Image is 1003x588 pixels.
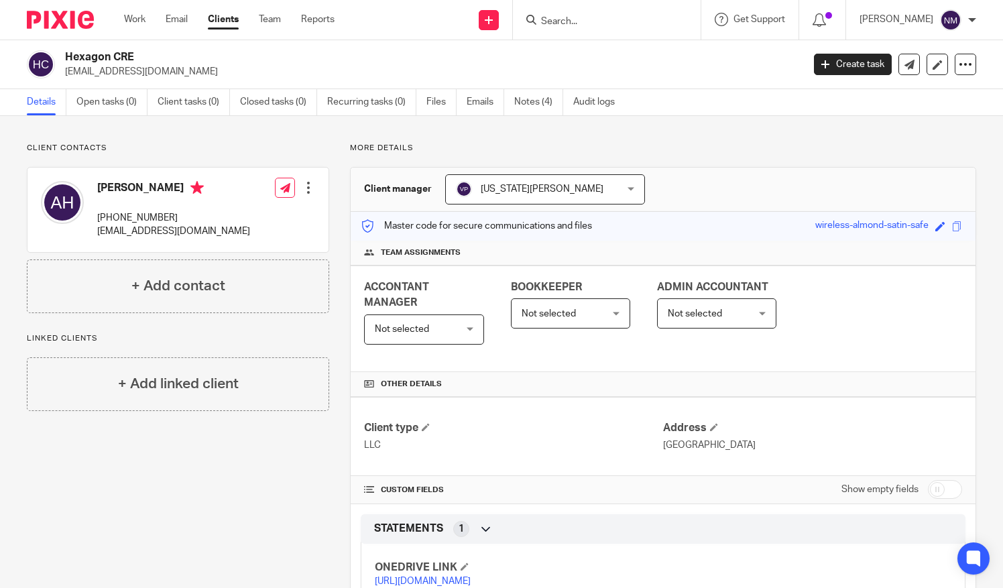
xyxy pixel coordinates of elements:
[208,13,239,26] a: Clients
[375,577,471,586] a: [URL][DOMAIN_NAME]
[301,13,335,26] a: Reports
[663,438,962,452] p: [GEOGRAPHIC_DATA]
[240,89,317,115] a: Closed tasks (0)
[815,219,929,234] div: wireless-almond-satin-safe
[841,483,919,496] label: Show empty fields
[361,219,592,233] p: Master code for secure communications and files
[27,11,94,29] img: Pixie
[459,522,464,536] span: 1
[456,181,472,197] img: svg%3E
[65,50,648,64] h2: Hexagon CRE
[573,89,625,115] a: Audit logs
[76,89,147,115] a: Open tasks (0)
[131,276,225,296] h4: + Add contact
[65,65,794,78] p: [EMAIL_ADDRESS][DOMAIN_NAME]
[41,181,84,224] img: svg%3E
[663,421,962,435] h4: Address
[668,309,722,318] span: Not selected
[375,325,429,334] span: Not selected
[27,333,329,344] p: Linked clients
[158,89,230,115] a: Client tasks (0)
[364,282,429,308] span: ACCONTANT MANAGER
[27,50,55,78] img: svg%3E
[381,379,442,390] span: Other details
[657,282,768,292] span: ADMIN ACCOUNTANT
[27,89,66,115] a: Details
[259,13,281,26] a: Team
[467,89,504,115] a: Emails
[97,181,250,198] h4: [PERSON_NAME]
[364,421,663,435] h4: Client type
[190,181,204,194] i: Primary
[364,438,663,452] p: LLC
[375,561,663,575] h4: ONEDRIVE LINK
[814,54,892,75] a: Create task
[940,9,961,31] img: svg%3E
[327,89,416,115] a: Recurring tasks (0)
[514,89,563,115] a: Notes (4)
[166,13,188,26] a: Email
[27,143,329,154] p: Client contacts
[381,247,461,258] span: Team assignments
[364,485,663,495] h4: CUSTOM FIELDS
[481,184,603,194] span: [US_STATE][PERSON_NAME]
[97,225,250,238] p: [EMAIL_ADDRESS][DOMAIN_NAME]
[97,211,250,225] p: [PHONE_NUMBER]
[364,182,432,196] h3: Client manager
[522,309,576,318] span: Not selected
[118,373,239,394] h4: + Add linked client
[540,16,660,28] input: Search
[733,15,785,24] span: Get Support
[350,143,976,154] p: More details
[124,13,145,26] a: Work
[426,89,457,115] a: Files
[374,522,443,536] span: STATEMENTS
[860,13,933,26] p: [PERSON_NAME]
[511,282,582,292] span: BOOKKEEPER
